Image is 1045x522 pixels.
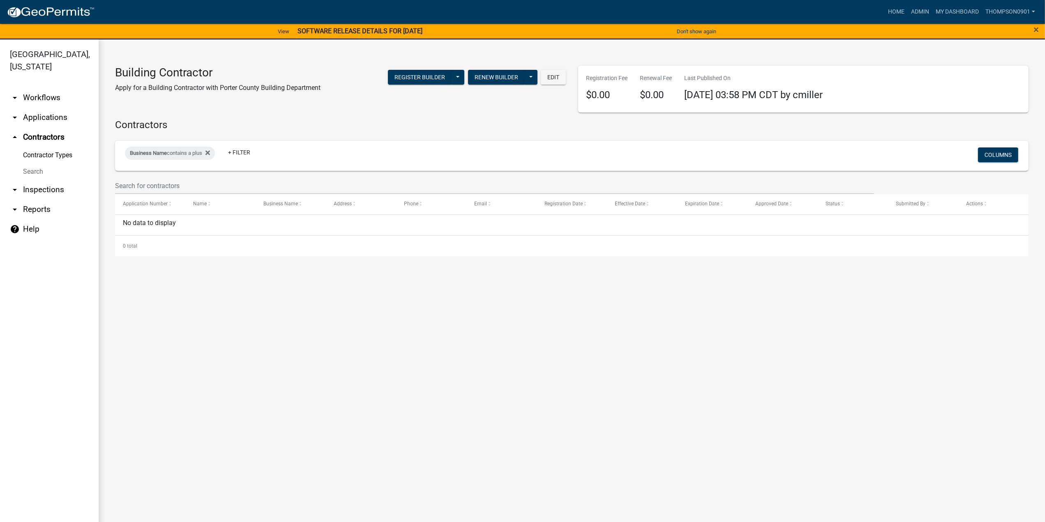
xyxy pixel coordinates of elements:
span: Business Name [130,150,167,156]
span: Name [193,201,207,207]
datatable-header-cell: Email [466,194,537,214]
datatable-header-cell: Business Name [256,194,326,214]
datatable-header-cell: Name [185,194,256,214]
a: Admin [908,4,932,20]
span: × [1033,24,1039,35]
p: Apply for a Building Contractor with Porter County Building Department [115,83,321,93]
div: contains a plus [125,147,215,160]
span: Phone [404,201,418,207]
span: Expiration Date [685,201,719,207]
span: Status [826,201,840,207]
span: Registration Date [544,201,583,207]
datatable-header-cell: Application Number [115,194,185,214]
i: arrow_drop_up [10,132,20,142]
span: Actions [966,201,983,207]
datatable-header-cell: Approved Date [747,194,818,214]
h4: Contractors [115,119,1029,131]
a: View [275,25,293,38]
button: Renew Builder [468,70,525,85]
i: arrow_drop_down [10,113,20,122]
h3: Building Contractor [115,66,321,80]
datatable-header-cell: Submitted By [888,194,958,214]
i: arrow_drop_down [10,185,20,195]
input: Search for contractors [115,177,874,194]
button: Register Builder [388,70,452,85]
datatable-header-cell: Phone [396,194,466,214]
datatable-header-cell: Status [818,194,888,214]
h4: $0.00 [640,89,672,101]
button: Edit [541,70,566,85]
datatable-header-cell: Address [326,194,396,214]
i: arrow_drop_down [10,93,20,103]
datatable-header-cell: Actions [958,194,1029,214]
button: Columns [978,147,1018,162]
p: Last Published On [685,74,823,83]
span: Address [334,201,352,207]
datatable-header-cell: Registration Date [537,194,607,214]
datatable-header-cell: Effective Date [607,194,677,214]
p: Registration Fee [586,74,628,83]
span: [DATE] 03:58 PM CDT by cmiller [685,89,823,101]
span: Approved Date [755,201,788,207]
p: Renewal Fee [640,74,672,83]
strong: SOFTWARE RELEASE DETAILS FOR [DATE] [298,27,422,35]
a: Home [885,4,908,20]
a: + Filter [221,145,257,160]
a: My Dashboard [932,4,982,20]
span: Submitted By [896,201,925,207]
div: 0 total [115,236,1029,256]
datatable-header-cell: Expiration Date [677,194,747,214]
div: No data to display [115,215,1029,235]
a: thompson0901 [982,4,1038,20]
i: arrow_drop_down [10,205,20,214]
span: Email [474,201,487,207]
span: Application Number [123,201,168,207]
button: Close [1033,25,1039,34]
button: Don't show again [674,25,720,38]
span: Effective Date [615,201,645,207]
span: Business Name [263,201,298,207]
h4: $0.00 [586,89,628,101]
i: help [10,224,20,234]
